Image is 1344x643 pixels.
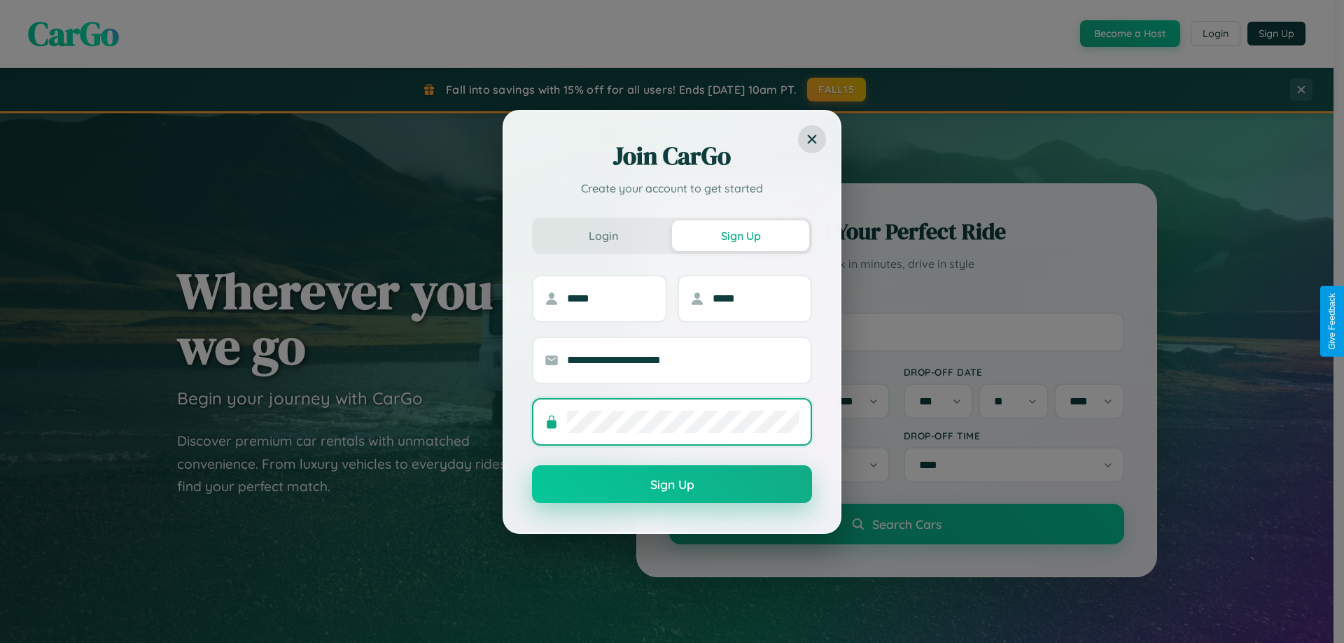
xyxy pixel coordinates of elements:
div: Give Feedback [1327,293,1337,350]
p: Create your account to get started [532,180,812,197]
button: Sign Up [532,465,812,503]
button: Sign Up [672,220,809,251]
h2: Join CarGo [532,139,812,173]
button: Login [535,220,672,251]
